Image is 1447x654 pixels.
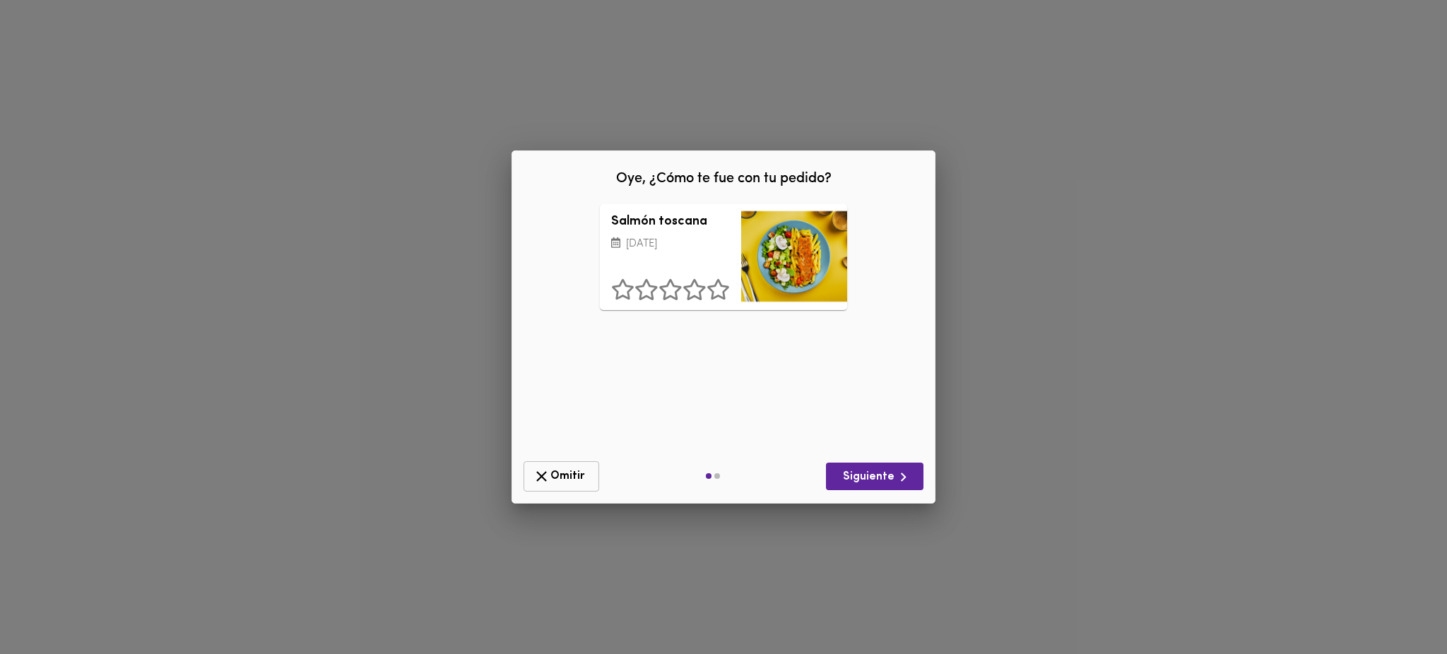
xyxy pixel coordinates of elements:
[611,215,730,230] h3: Salmón toscana
[611,237,730,253] p: [DATE]
[524,461,599,492] button: Omitir
[533,468,590,485] span: Omitir
[1365,572,1433,640] iframe: Messagebird Livechat Widget
[616,172,832,186] span: Oye, ¿Cómo te fue con tu pedido?
[826,463,923,490] button: Siguiente
[837,468,912,486] span: Siguiente
[741,204,847,310] div: Salmón toscana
